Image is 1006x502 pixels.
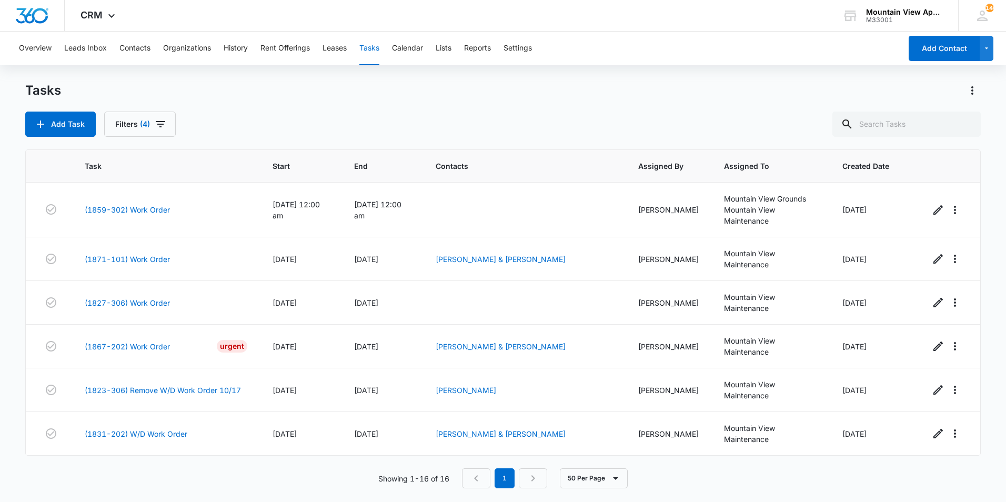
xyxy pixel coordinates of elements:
[985,4,994,12] div: notifications count
[560,468,628,488] button: 50 Per Page
[354,386,378,395] span: [DATE]
[273,200,320,220] span: [DATE] 12:00 am
[273,160,314,172] span: Start
[504,32,532,65] button: Settings
[323,32,347,65] button: Leases
[85,341,170,352] a: (1867-202) Work Order
[866,8,943,16] div: account name
[260,32,310,65] button: Rent Offerings
[163,32,211,65] button: Organizations
[140,121,150,128] span: (4)
[842,386,867,395] span: [DATE]
[842,160,889,172] span: Created Date
[25,112,96,137] button: Add Task
[354,255,378,264] span: [DATE]
[354,200,401,220] span: [DATE] 12:00 am
[104,112,176,137] button: Filters(4)
[378,473,449,484] p: Showing 1-16 of 16
[359,32,379,65] button: Tasks
[354,342,378,351] span: [DATE]
[19,32,52,65] button: Overview
[273,298,297,307] span: [DATE]
[436,429,566,438] a: [PERSON_NAME] & [PERSON_NAME]
[985,4,994,12] span: 140
[638,204,699,215] div: [PERSON_NAME]
[224,32,248,65] button: History
[964,82,981,99] button: Actions
[638,160,683,172] span: Assigned By
[842,342,867,351] span: [DATE]
[842,298,867,307] span: [DATE]
[64,32,107,65] button: Leads Inbox
[354,429,378,438] span: [DATE]
[436,255,566,264] a: [PERSON_NAME] & [PERSON_NAME]
[273,342,297,351] span: [DATE]
[638,341,699,352] div: [PERSON_NAME]
[638,297,699,308] div: [PERSON_NAME]
[217,340,247,353] div: Urgent
[436,160,598,172] span: Contacts
[119,32,150,65] button: Contacts
[273,386,297,395] span: [DATE]
[724,335,817,357] div: Mountain View Maintenance
[866,16,943,24] div: account id
[273,255,297,264] span: [DATE]
[842,429,867,438] span: [DATE]
[638,254,699,265] div: [PERSON_NAME]
[85,254,170,265] a: (1871-101) Work Order
[85,204,170,215] a: (1859-302) Work Order
[842,255,867,264] span: [DATE]
[842,205,867,214] span: [DATE]
[495,468,515,488] em: 1
[85,385,241,396] a: (1823-306) Remove W/D Work Order 10/17
[273,429,297,438] span: [DATE]
[354,160,395,172] span: End
[638,385,699,396] div: [PERSON_NAME]
[724,423,817,445] div: Mountain View Maintenance
[638,428,699,439] div: [PERSON_NAME]
[832,112,981,137] input: Search Tasks
[85,160,232,172] span: Task
[81,9,103,21] span: CRM
[724,204,817,226] div: Mountain View Maintenance
[464,32,491,65] button: Reports
[436,386,496,395] a: [PERSON_NAME]
[354,298,378,307] span: [DATE]
[724,379,817,401] div: Mountain View Maintenance
[85,297,170,308] a: (1827-306) Work Order
[724,292,817,314] div: Mountain View Maintenance
[462,468,547,488] nav: Pagination
[436,342,566,351] a: [PERSON_NAME] & [PERSON_NAME]
[724,160,802,172] span: Assigned To
[392,32,423,65] button: Calendar
[85,428,187,439] a: (1831-202) W/D Work Order
[25,83,61,98] h1: Tasks
[909,36,980,61] button: Add Contact
[724,248,817,270] div: Mountain View Maintenance
[724,193,817,204] div: Mountain View Grounds
[436,32,451,65] button: Lists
